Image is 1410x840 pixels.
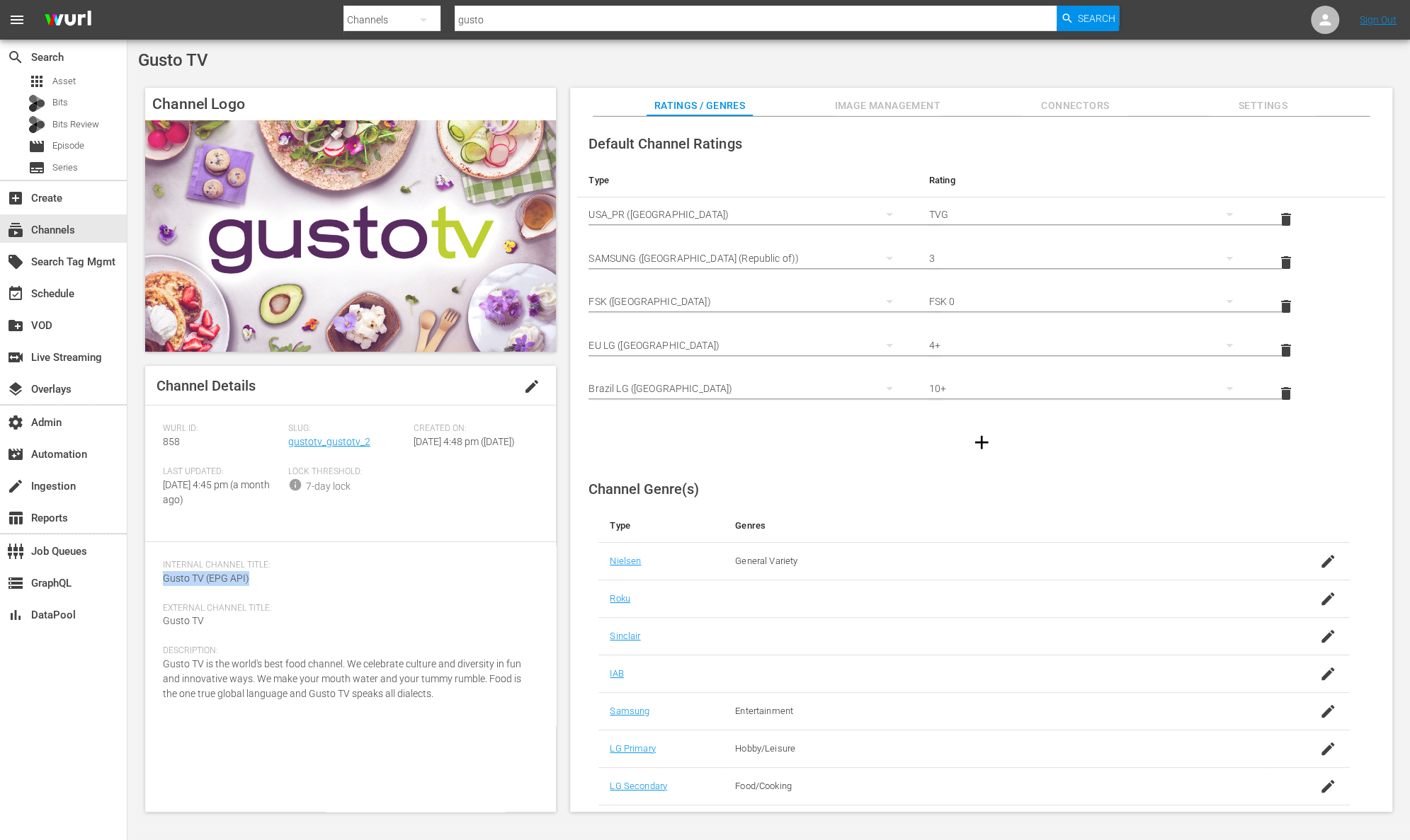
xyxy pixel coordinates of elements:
[28,95,45,112] div: Bits
[7,221,24,238] span: Channels
[1269,202,1303,236] button: delete
[7,190,24,207] span: Create
[1078,6,1115,31] span: Search
[523,378,540,395] span: edit
[28,138,45,155] span: Episode
[163,603,531,614] span: External Channel Title:
[7,414,24,431] span: Admin
[1022,97,1128,115] span: Connectors
[52,117,99,132] span: Bits Review
[7,253,24,270] span: Search Tag Mgmt
[589,135,741,152] span: Default Channel Ratings
[52,161,78,175] span: Series
[52,139,84,153] span: Episode
[610,743,655,754] a: LG Primary
[7,285,24,302] span: Schedule
[7,317,24,334] span: VOD
[589,481,699,497] span: Channel Genre(s)
[7,446,24,463] span: Automation
[1278,211,1295,228] span: delete
[7,381,24,398] span: Overlays
[610,706,649,716] a: Samsung
[577,163,1385,415] table: simple table
[610,781,667,791] a: LG Secondary
[1278,298,1295,315] span: delete
[1269,246,1303,280] button: delete
[929,369,1246,408] div: 10+
[414,423,532,435] span: Created On:
[1269,333,1303,367] button: delete
[28,116,45,133] div: Bits Review
[7,349,24,366] span: Live Streaming
[918,163,1258,197] th: Rating
[163,560,531,571] span: Internal Channel Title:
[163,573,249,584] span: Gusto TV (EPG API)
[589,282,906,321] div: FSK ([GEOGRAPHIC_DATA])
[610,668,623,679] a: IAB
[163,615,204,626] span: Gusto TV
[28,73,45,90] span: Asset
[163,466,281,478] span: Last Updated:
[724,509,1266,543] th: Genres
[52,96,68,110] span: Bits
[8,11,25,28] span: menu
[7,510,24,527] span: Reports
[7,543,24,560] span: Job Queues
[34,4,102,37] img: ans4CAIJ8jUAAAAAAAAAAAAAAAAAAAAAAAAgQb4GAAAAAAAAAAAAAAAAAAAAAAAAJMjXAAAAAAAAAAAAAAAAAAAAAAAAgAT5G...
[1210,97,1316,115] span: Settings
[1269,376,1303,410] button: delete
[7,49,24,66] span: Search
[306,479,351,494] div: 7-day lock
[28,159,45,176] span: Series
[1360,14,1397,25] a: Sign Out
[145,88,556,120] h4: Channel Logo
[1269,289,1303,323] button: delete
[163,658,521,699] span: Gusto TV is the world's best food channel. We celebrate culture and diversity in fun and innovati...
[610,556,641,566] a: Nielsen
[610,631,640,641] a: Sinclair
[1057,6,1119,31] button: Search
[163,479,270,505] span: [DATE] 4:45 pm (a month ago)
[1278,342,1295,359] span: delete
[929,195,1246,234] div: TVG
[589,238,906,278] div: SAMSUNG ([GEOGRAPHIC_DATA] (Republic of))
[929,326,1246,365] div: 4+
[163,645,531,657] span: Description:
[288,466,406,478] span: Lock Threshold:
[52,74,76,88] span: Asset
[288,423,406,435] span: Slug:
[138,50,208,70] span: Gusto TV
[598,509,724,543] th: Type
[288,478,302,492] span: info
[589,195,906,234] div: USA_PR ([GEOGRAPHIC_DATA])
[7,575,24,592] span: GraphQL
[414,436,515,447] span: [DATE] 4:48 pm ([DATE])
[288,436,370,447] a: gustotv_gustotv_2
[647,97,753,115] span: Ratings / Genres
[157,377,256,394] span: Channel Details
[1278,254,1295,271] span: delete
[929,282,1246,321] div: FSK 0
[515,369,549,403] button: edit
[834,97,940,115] span: Image Management
[589,326,906,365] div: EU LG ([GEOGRAPHIC_DATA])
[7,606,24,623] span: DataPool
[589,369,906,408] div: Brazil LG ([GEOGRAPHIC_DATA])
[163,423,281,435] span: Wurl ID:
[7,478,24,495] span: Ingestion
[1278,385,1295,402] span: delete
[610,593,630,604] a: Roku
[163,436,180,447] span: 858
[577,163,917,197] th: Type
[145,120,556,351] img: Gusto TV
[929,238,1246,278] div: 3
